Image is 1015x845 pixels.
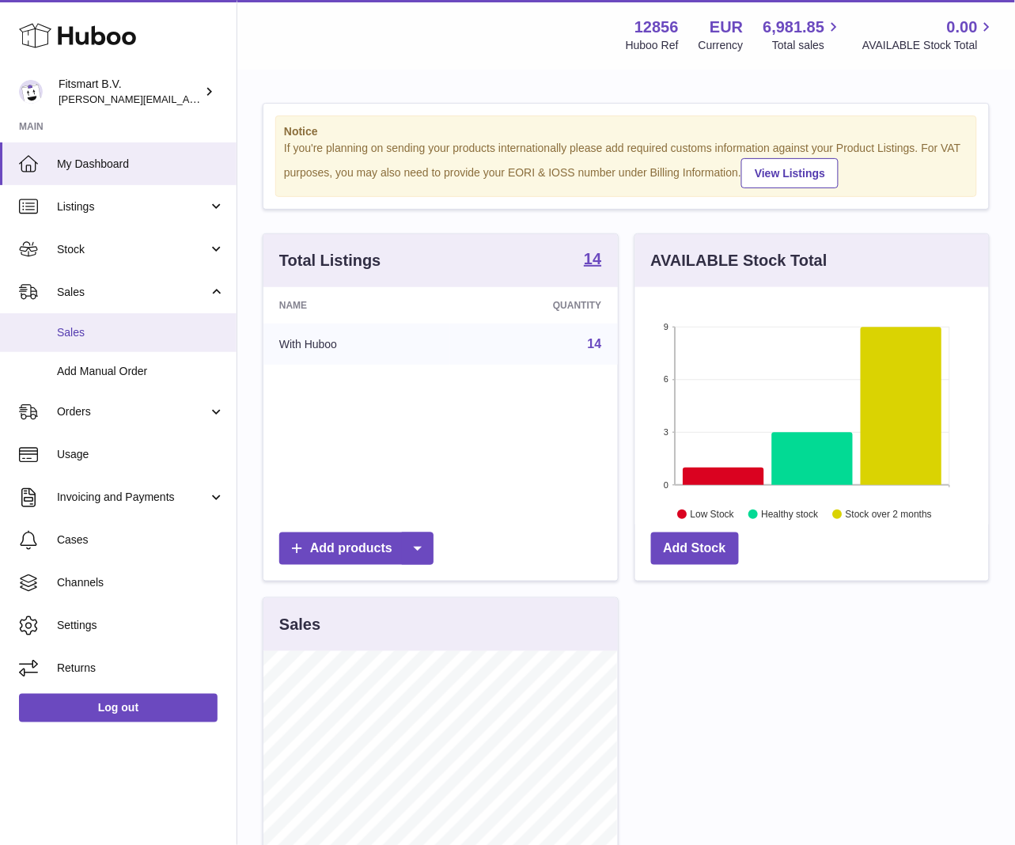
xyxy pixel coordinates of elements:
span: My Dashboard [57,157,225,172]
span: Usage [57,447,225,462]
a: Add products [279,532,434,565]
span: Cases [57,532,225,548]
span: 0.00 [947,17,978,38]
span: Orders [57,404,208,419]
a: 6,981.85 Total sales [763,17,843,53]
strong: EUR [710,17,743,38]
span: [PERSON_NAME][EMAIL_ADDRESS][DOMAIN_NAME] [59,93,317,105]
div: Huboo Ref [626,38,679,53]
img: jonathan@leaderoo.com [19,80,43,104]
span: Sales [57,285,208,300]
h3: Total Listings [279,250,381,271]
th: Name [263,287,450,324]
div: If you're planning on sending your products internationally please add required customs informati... [284,141,968,188]
strong: 12856 [634,17,679,38]
a: 14 [588,337,602,351]
h3: AVAILABLE Stock Total [651,250,828,271]
strong: Notice [284,124,968,139]
a: 14 [584,251,601,270]
td: With Huboo [263,324,450,365]
span: 6,981.85 [763,17,825,38]
text: Healthy stock [761,509,819,520]
text: 6 [664,375,668,385]
a: 0.00 AVAILABLE Stock Total [862,17,996,53]
text: Low Stock [690,509,734,520]
span: Stock [57,242,208,257]
span: Returns [57,661,225,676]
span: AVAILABLE Stock Total [862,38,996,53]
text: Stock over 2 months [846,509,932,520]
span: Settings [57,618,225,633]
a: View Listings [741,158,839,188]
div: Currency [699,38,744,53]
span: Invoicing and Payments [57,490,208,505]
span: Listings [57,199,208,214]
text: 9 [664,322,668,332]
h3: Sales [279,614,320,635]
strong: 14 [584,251,601,267]
text: 3 [664,427,668,437]
div: Fitsmart B.V. [59,77,201,107]
span: Add Manual Order [57,364,225,379]
th: Quantity [450,287,617,324]
a: Add Stock [651,532,739,565]
span: Total sales [772,38,843,53]
span: Channels [57,575,225,590]
a: Log out [19,694,218,722]
span: Sales [57,325,225,340]
text: 0 [664,480,668,490]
